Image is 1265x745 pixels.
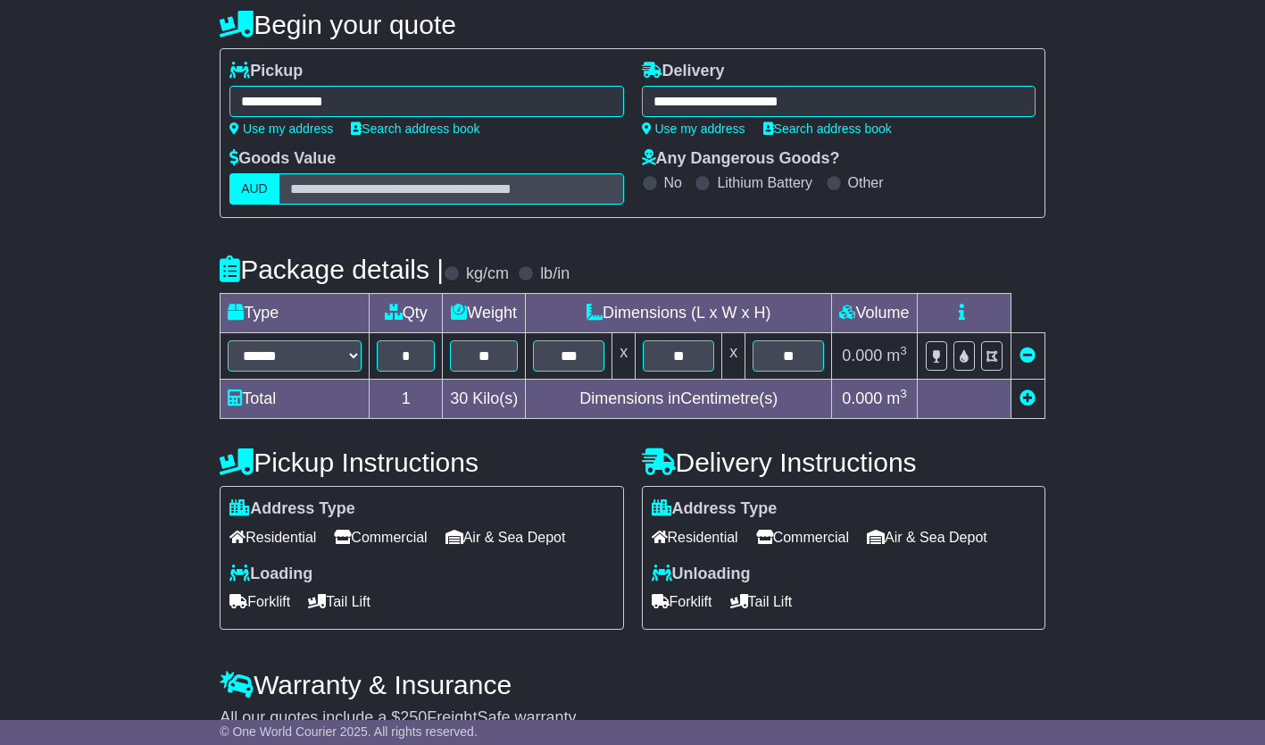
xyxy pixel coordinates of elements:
a: Remove this item [1019,347,1036,364]
label: Unloading [652,565,751,584]
td: Total [221,380,370,419]
label: AUD [229,173,279,205]
span: Tail Lift [308,588,370,615]
span: © One World Courier 2025. All rights reserved. [220,724,478,739]
span: Forklift [652,588,712,615]
a: Search address book [763,121,892,136]
span: Residential [652,523,738,551]
h4: Delivery Instructions [642,448,1045,477]
td: Dimensions in Centimetre(s) [526,380,832,419]
td: x [722,333,745,380]
label: Other [848,174,884,191]
label: Goods Value [229,149,336,169]
label: Lithium Battery [717,174,812,191]
a: Search address book [351,121,479,136]
span: 0.000 [842,347,882,364]
span: 30 [450,389,468,407]
span: 0.000 [842,389,882,407]
h4: Package details | [220,255,444,284]
label: Address Type [652,499,778,519]
label: Any Dangerous Goods? [642,149,840,169]
span: m [886,389,907,407]
label: No [664,174,682,191]
label: Address Type [229,499,355,519]
span: Air & Sea Depot [867,523,987,551]
span: Tail Lift [730,588,793,615]
h4: Pickup Instructions [220,448,623,477]
sup: 3 [900,344,907,357]
a: Use my address [229,121,333,136]
span: Commercial [334,523,427,551]
label: Delivery [642,62,725,81]
label: Loading [229,565,312,584]
td: 1 [370,380,443,419]
td: Dimensions (L x W x H) [526,294,832,333]
span: m [886,347,907,364]
td: Weight [443,294,526,333]
span: Air & Sea Depot [445,523,566,551]
a: Use my address [642,121,745,136]
label: Pickup [229,62,303,81]
div: All our quotes include a $ FreightSafe warranty. [220,708,1045,728]
sup: 3 [900,387,907,400]
span: Forklift [229,588,290,615]
h4: Warranty & Insurance [220,670,1045,699]
label: lb/in [540,264,570,284]
span: 250 [400,708,427,726]
td: Type [221,294,370,333]
td: Kilo(s) [443,380,526,419]
a: Add new item [1019,389,1036,407]
td: Volume [832,294,918,333]
h4: Begin your quote [220,10,1045,39]
td: x [612,333,636,380]
span: Residential [229,523,316,551]
label: kg/cm [466,264,509,284]
td: Qty [370,294,443,333]
span: Commercial [756,523,849,551]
